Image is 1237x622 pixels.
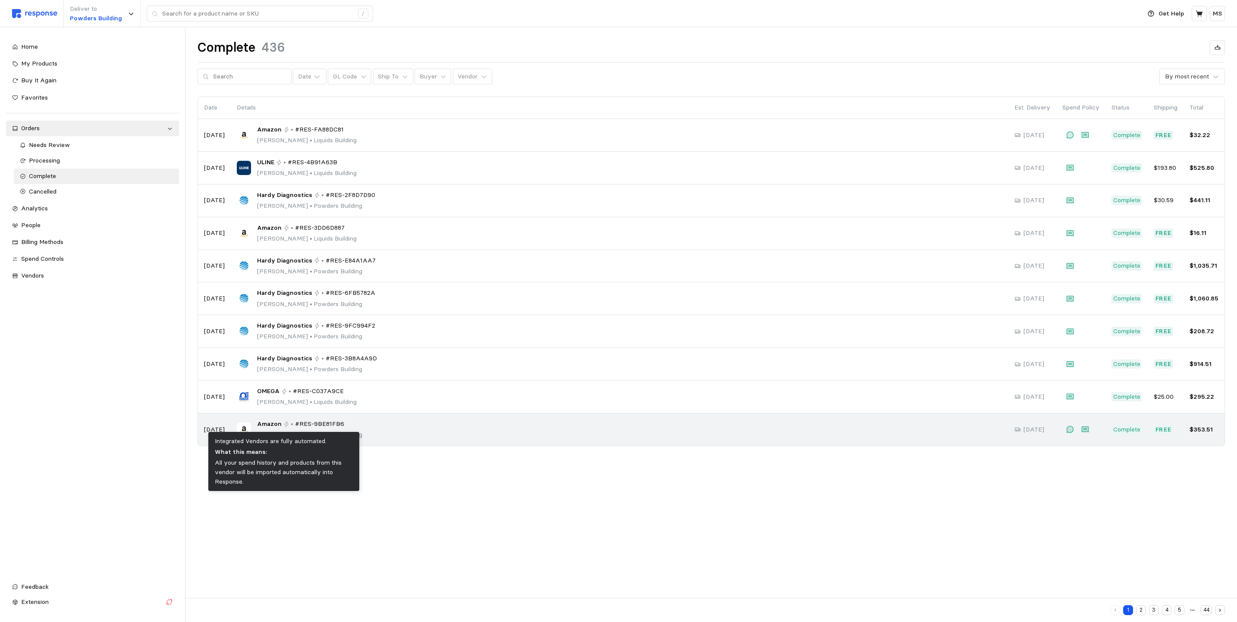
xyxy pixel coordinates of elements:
span: • [308,234,314,242]
a: Orders [6,121,179,136]
a: People [6,218,179,233]
p: [DATE] [204,163,225,173]
button: 5 [1174,605,1184,615]
span: Vendors [21,272,44,279]
span: • [308,300,314,308]
p: • [291,125,293,134]
input: Search [213,69,286,84]
span: Amazon [257,419,282,429]
div: By most recent [1165,72,1209,81]
p: Free [1155,131,1172,140]
span: • [308,332,314,340]
p: $353.51 [1190,425,1218,434]
p: Date [204,103,225,113]
span: Analytics [21,204,48,212]
p: $295.22 [1190,392,1218,402]
p: Complete [1113,327,1140,336]
a: Analytics [6,201,179,216]
p: Shipping [1154,103,1177,113]
span: #RES-2F8D7D90 [326,191,375,200]
span: Spend Controls [21,255,64,263]
button: MS [1210,6,1225,21]
p: • [321,256,324,266]
a: Billing Methods [6,234,179,250]
span: Complete [29,172,56,180]
span: OMEGA [257,387,279,396]
p: $16.11 [1190,228,1218,238]
p: [PERSON_NAME] Powders Building [257,300,375,309]
button: Ship To [373,69,413,85]
p: [DATE] [204,359,225,369]
img: Hardy Diagnostics [237,357,251,371]
p: $208.72 [1190,327,1218,336]
p: [PERSON_NAME] Powders Building [257,365,377,374]
p: MS [1213,9,1222,19]
p: [PERSON_NAME] Powders Building [257,332,375,341]
img: Amazon [237,422,251,437]
span: Feedback [21,583,49,591]
span: • [308,169,314,177]
span: Billing Methods [21,238,63,246]
p: $525.80 [1190,163,1218,173]
p: Free [1155,261,1172,271]
img: Hardy Diagnostics [237,259,251,273]
h1: 436 [261,39,285,56]
p: • [321,288,324,298]
span: Extension [21,598,49,606]
p: $914.51 [1190,359,1218,369]
p: [DATE] [204,327,225,336]
p: [DATE] [1024,196,1044,205]
span: Needs Review [29,141,70,149]
p: $30.59 [1154,196,1177,205]
p: [PERSON_NAME] Powders Building [257,430,362,440]
p: $193.80 [1154,163,1177,173]
p: Vendor [458,72,477,81]
div: Date [298,72,311,81]
p: [DATE] [1024,131,1044,140]
img: ULINE [237,161,251,175]
span: Hardy Diagnostics [257,191,312,200]
p: $25.00 [1154,392,1177,402]
p: • [283,158,286,167]
span: #RES-4B91A63B [288,158,337,167]
button: 4 [1162,605,1172,615]
p: Deliver to [70,4,122,14]
img: Amazon [237,128,251,142]
p: Complete [1113,392,1140,402]
button: 44 [1200,605,1212,615]
span: • [308,136,314,144]
button: 2 [1136,605,1146,615]
a: Cancelled [14,184,179,200]
span: • [308,398,314,406]
p: Est. Delivery [1014,103,1050,113]
p: [DATE] [204,261,225,271]
p: Powders Building [70,14,122,23]
button: 1 [1123,605,1133,615]
p: GL Code [333,72,357,81]
img: svg%3e [12,9,57,18]
p: [PERSON_NAME] Liquids Building [257,136,357,145]
p: [PERSON_NAME] Liquids Building [257,397,357,407]
p: [DATE] [204,196,225,205]
button: Vendor [453,69,492,85]
p: Complete [1113,261,1140,271]
span: Cancelled [29,188,57,195]
p: [DATE] [204,131,225,140]
p: [PERSON_NAME] Liquids Building [257,234,357,244]
img: Amazon [237,226,251,240]
p: • [321,354,324,363]
input: Search for a product name or SKU [162,6,353,22]
p: Complete [1113,163,1140,173]
p: Spend Policy [1062,103,1099,113]
p: • [321,321,324,331]
div: Orders [21,124,164,133]
p: [DATE] [1024,228,1044,238]
p: Free [1155,425,1172,434]
p: $441.11 [1190,196,1218,205]
p: • [321,191,324,200]
button: Extension [6,594,179,610]
span: • [308,365,314,373]
span: ULINE [257,158,274,167]
a: Complete [14,169,179,184]
p: $1,060.85 [1190,294,1218,303]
